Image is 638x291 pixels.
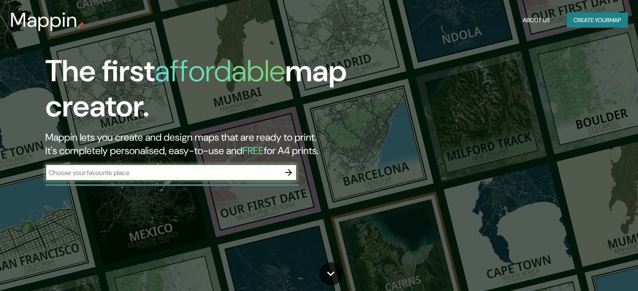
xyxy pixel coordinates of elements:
input: Choose your favourite place [45,168,280,178]
h1: affordable [155,52,285,90]
img: mappin-pin [78,22,84,28]
h2: Mappin lets you create and design maps that are ready to print. It's completely personalised, eas... [45,131,365,157]
button: About Us [519,13,553,28]
button: Create yourmap [567,13,628,28]
h1: The first map creator. [45,54,365,131]
h3: Mappin [10,8,78,32]
h5: FREE [242,144,264,157]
